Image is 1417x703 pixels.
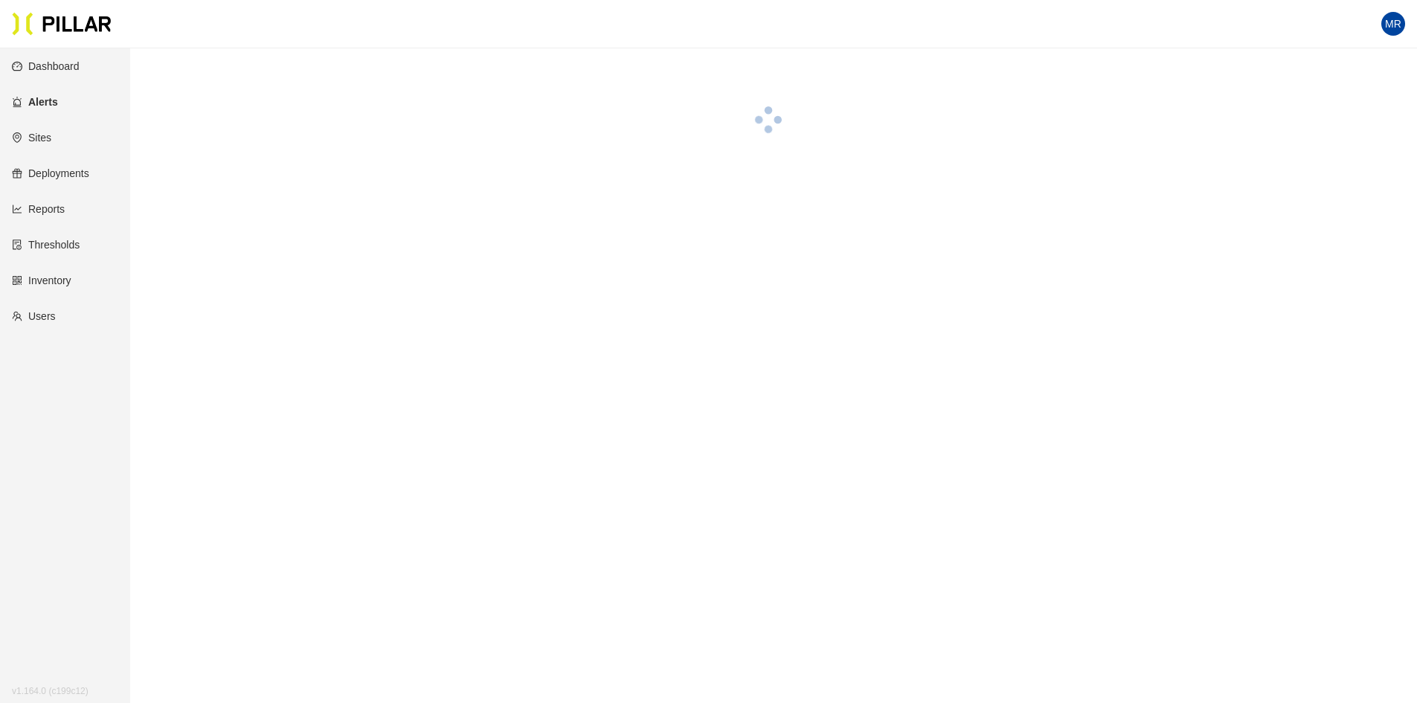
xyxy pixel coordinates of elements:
a: exceptionThresholds [12,239,80,251]
a: line-chartReports [12,203,65,215]
a: environmentSites [12,132,51,144]
a: giftDeployments [12,167,89,179]
a: teamUsers [12,310,56,322]
span: MR [1385,12,1401,36]
a: qrcodeInventory [12,275,71,286]
img: Pillar Technologies [12,12,112,36]
a: alertAlerts [12,96,58,108]
a: dashboardDashboard [12,60,80,72]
